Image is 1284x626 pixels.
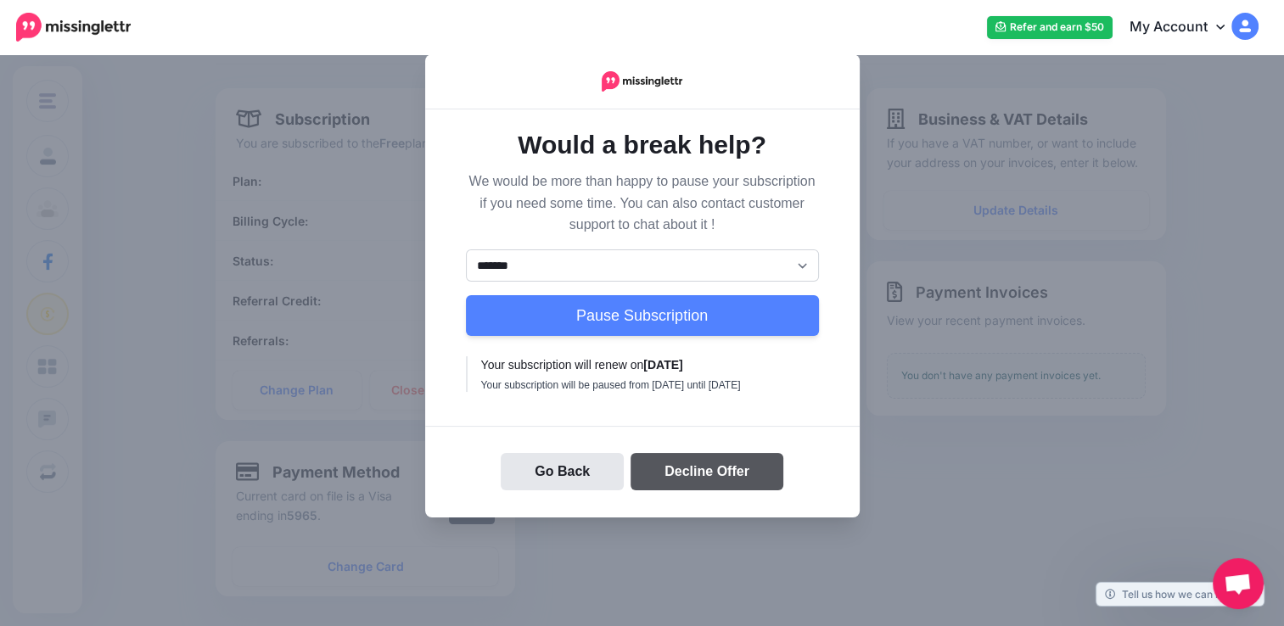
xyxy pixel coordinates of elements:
div: Your subscription will be paused from [DATE] until [DATE] [481,378,805,392]
div: Open chat [1213,558,1264,609]
div: Your subscription will renew on [481,356,805,373]
p: We would be more than happy to pause your subscription if you need some time. You can also contac... [466,170,819,237]
button: Go Back [501,453,624,490]
img: Missinglettr [16,13,131,42]
a: Tell us how we can improve [1096,583,1264,606]
button: Decline Offer [631,453,783,490]
h1: Would a break help? [466,130,819,160]
b: [DATE] [643,358,682,372]
img: Logo [602,71,683,92]
a: My Account [1113,7,1259,48]
a: Refer and earn $50 [987,16,1113,39]
button: Pause Subscription [466,295,819,336]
